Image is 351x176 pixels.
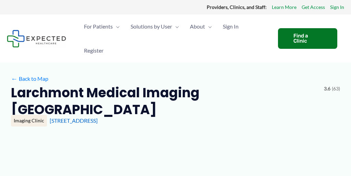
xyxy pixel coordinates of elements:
nav: Primary Site Navigation [78,14,271,63]
a: AboutMenu Toggle [184,14,217,38]
div: Imaging Clinic [11,115,47,126]
span: Menu Toggle [113,14,120,38]
a: Register [78,38,109,63]
a: ←Back to Map [11,74,48,84]
span: Menu Toggle [172,14,179,38]
span: Register [84,38,104,63]
span: 3.6 [324,84,330,93]
span: About [190,14,205,38]
a: Sign In [217,14,244,38]
span: (63) [332,84,340,93]
span: Menu Toggle [205,14,212,38]
a: [STREET_ADDRESS] [50,117,98,124]
span: For Patients [84,14,113,38]
a: Solutions by UserMenu Toggle [125,14,184,38]
a: For PatientsMenu Toggle [78,14,125,38]
img: Expected Healthcare Logo - side, dark font, small [7,30,66,47]
a: Get Access [302,3,325,12]
span: ← [11,75,17,82]
a: Find a Clinic [278,28,337,49]
a: Sign In [330,3,344,12]
span: Sign In [223,14,239,38]
h2: Larchmont Medical Imaging [GEOGRAPHIC_DATA] [11,84,318,118]
strong: Providers, Clinics, and Staff: [207,4,267,10]
a: Learn More [272,3,296,12]
span: Solutions by User [131,14,172,38]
